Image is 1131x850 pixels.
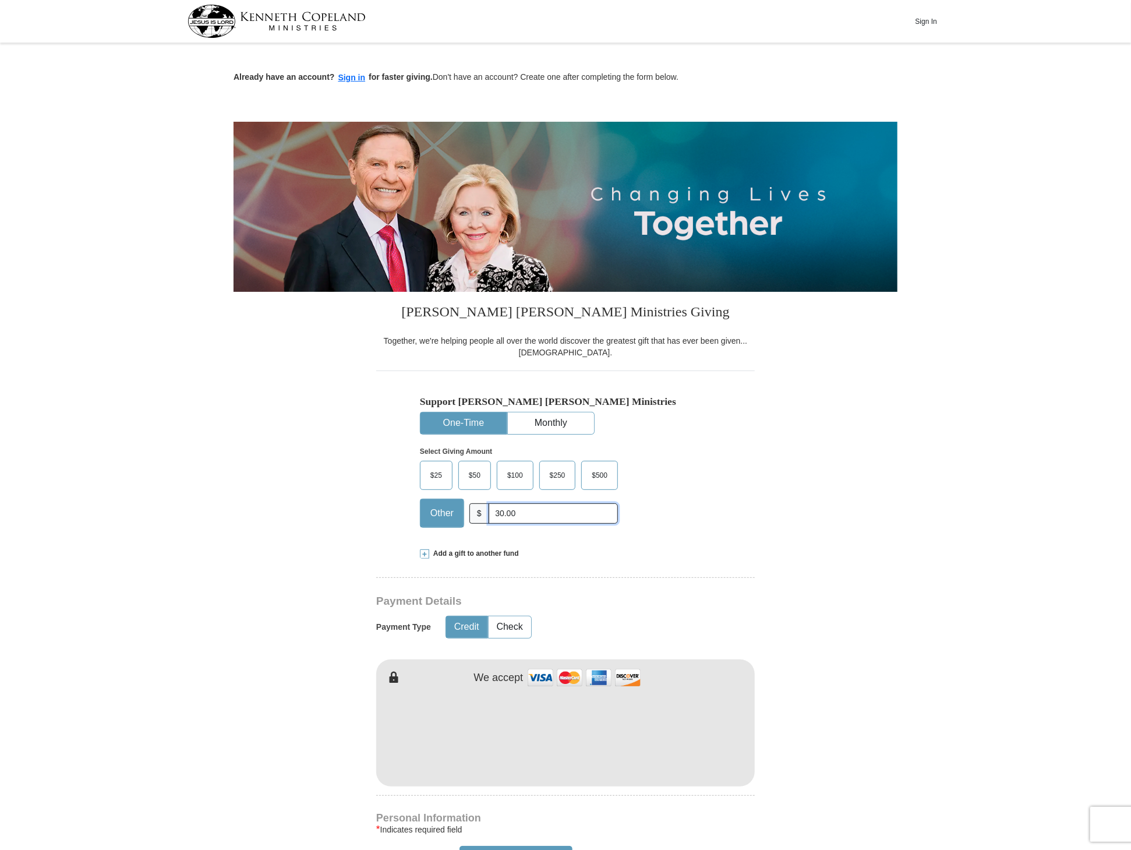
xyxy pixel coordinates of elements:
h3: Payment Details [376,595,673,608]
button: One-Time [420,412,507,434]
img: kcm-header-logo.svg [188,5,366,38]
h4: Personal Information [376,813,755,823]
div: Together, we're helping people all over the world discover the greatest gift that has ever been g... [376,335,755,358]
span: $50 [463,467,486,484]
span: Add a gift to another fund [429,549,519,559]
button: Check [489,616,531,638]
img: credit cards accepted [526,665,642,690]
h5: Support [PERSON_NAME] [PERSON_NAME] Ministries [420,396,711,408]
p: Don't have an account? Create one after completing the form below. [234,71,897,84]
h4: We accept [474,672,524,685]
button: Sign in [335,71,369,84]
h3: [PERSON_NAME] [PERSON_NAME] Ministries Giving [376,292,755,335]
span: Other [425,505,460,522]
span: $250 [544,467,571,484]
button: Credit [446,616,487,638]
h5: Payment Type [376,622,431,632]
button: Monthly [508,412,594,434]
span: $100 [501,467,529,484]
strong: Select Giving Amount [420,447,492,456]
strong: Already have an account? for faster giving. [234,72,433,82]
div: Indicates required field [376,823,755,837]
span: $500 [586,467,613,484]
span: $ [469,503,489,524]
span: $25 [425,467,448,484]
button: Sign In [909,12,943,30]
input: Other Amount [489,503,618,524]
